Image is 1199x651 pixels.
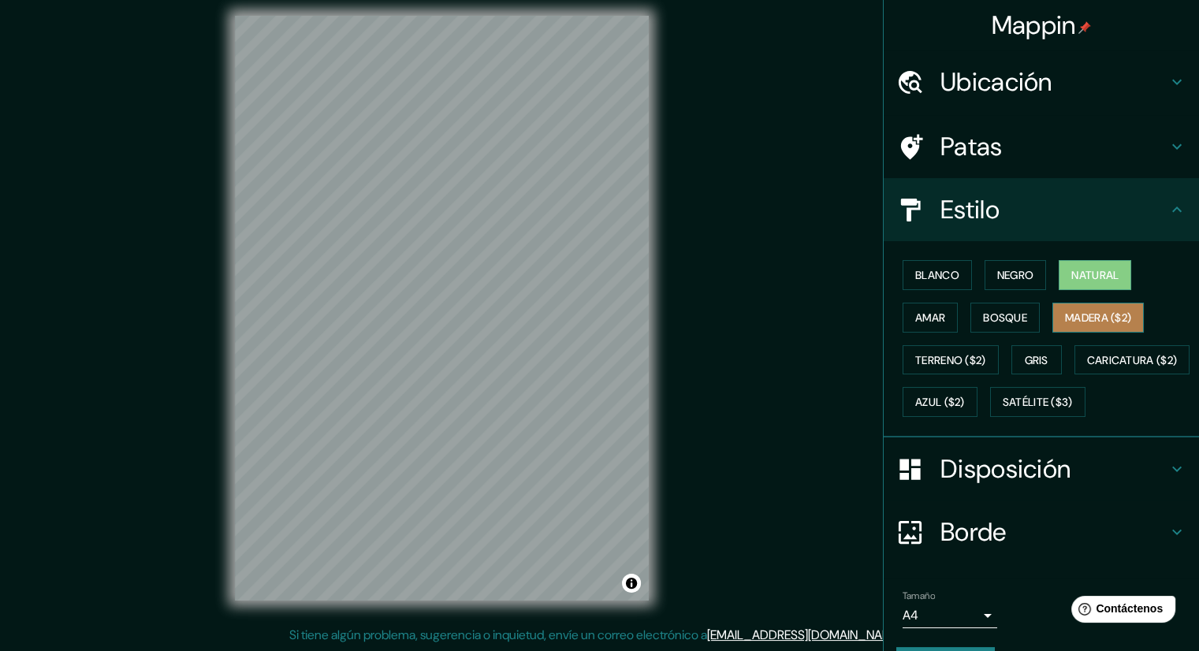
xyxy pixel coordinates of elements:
font: Azul ($2) [915,396,965,410]
button: Azul ($2) [903,387,977,417]
button: Negro [985,260,1047,290]
button: Bosque [970,303,1040,333]
a: [EMAIL_ADDRESS][DOMAIN_NAME] [707,627,902,643]
img: pin-icon.png [1078,21,1091,34]
font: Ubicación [940,65,1052,99]
button: Terreno ($2) [903,345,999,375]
div: Disposición [884,437,1199,500]
font: Natural [1071,268,1119,282]
font: Estilo [940,193,1000,226]
button: Activar o desactivar atribución [622,574,641,593]
font: Negro [997,268,1034,282]
font: Bosque [983,311,1027,325]
font: Blanco [915,268,959,282]
button: Gris [1011,345,1062,375]
iframe: Lanzador de widgets de ayuda [1059,590,1182,634]
button: Blanco [903,260,972,290]
font: Caricatura ($2) [1087,353,1178,367]
font: Si tiene algún problema, sugerencia o inquietud, envíe un correo electrónico a [289,627,707,643]
div: Estilo [884,178,1199,241]
font: A4 [903,607,918,623]
button: Natural [1059,260,1131,290]
button: Madera ($2) [1052,303,1144,333]
div: Borde [884,500,1199,564]
font: Gris [1025,353,1048,367]
button: Satélite ($3) [990,387,1085,417]
font: Terreno ($2) [915,353,986,367]
div: A4 [903,603,997,628]
font: Patas [940,130,1003,163]
font: Amar [915,311,945,325]
font: Borde [940,515,1007,549]
canvas: Mapa [235,16,649,601]
font: Madera ($2) [1065,311,1131,325]
font: Tamaño [903,590,935,602]
font: Mappin [992,9,1076,42]
button: Amar [903,303,958,333]
font: Disposición [940,452,1071,485]
div: Ubicación [884,50,1199,113]
font: Satélite ($3) [1003,396,1073,410]
button: Caricatura ($2) [1074,345,1190,375]
div: Patas [884,115,1199,178]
